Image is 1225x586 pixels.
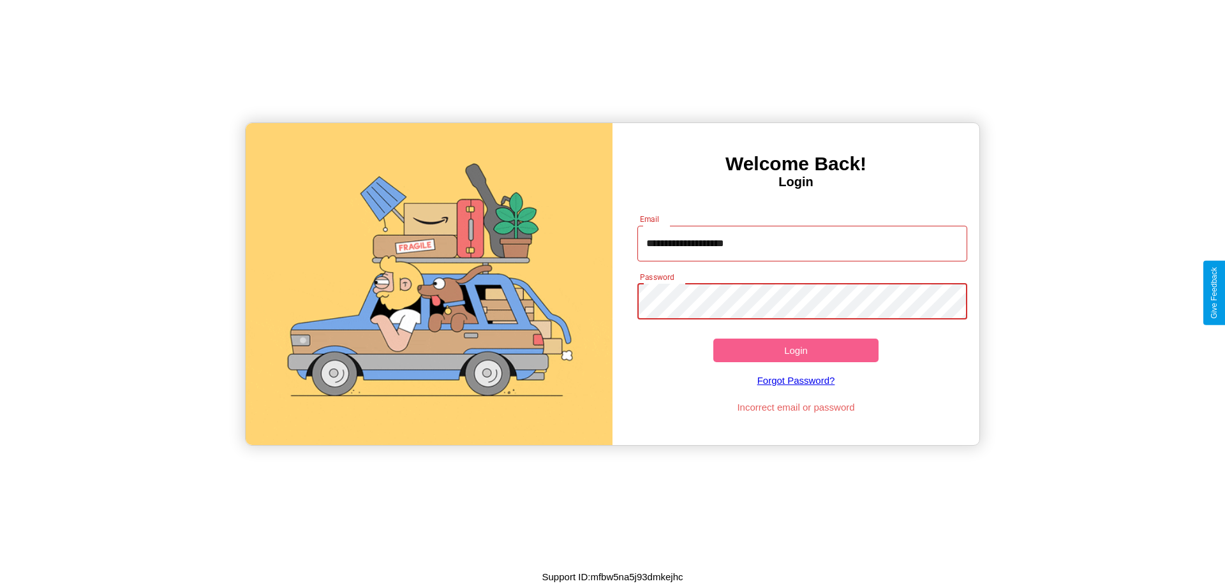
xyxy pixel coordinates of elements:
a: Forgot Password? [631,362,961,399]
p: Support ID: mfbw5na5j93dmkejhc [542,568,683,585]
img: gif [246,123,612,445]
h4: Login [612,175,979,189]
button: Login [713,339,879,362]
label: Email [640,214,660,224]
p: Incorrect email or password [631,399,961,416]
div: Give Feedback [1210,267,1219,319]
label: Password [640,272,674,282]
h3: Welcome Back! [612,153,979,175]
